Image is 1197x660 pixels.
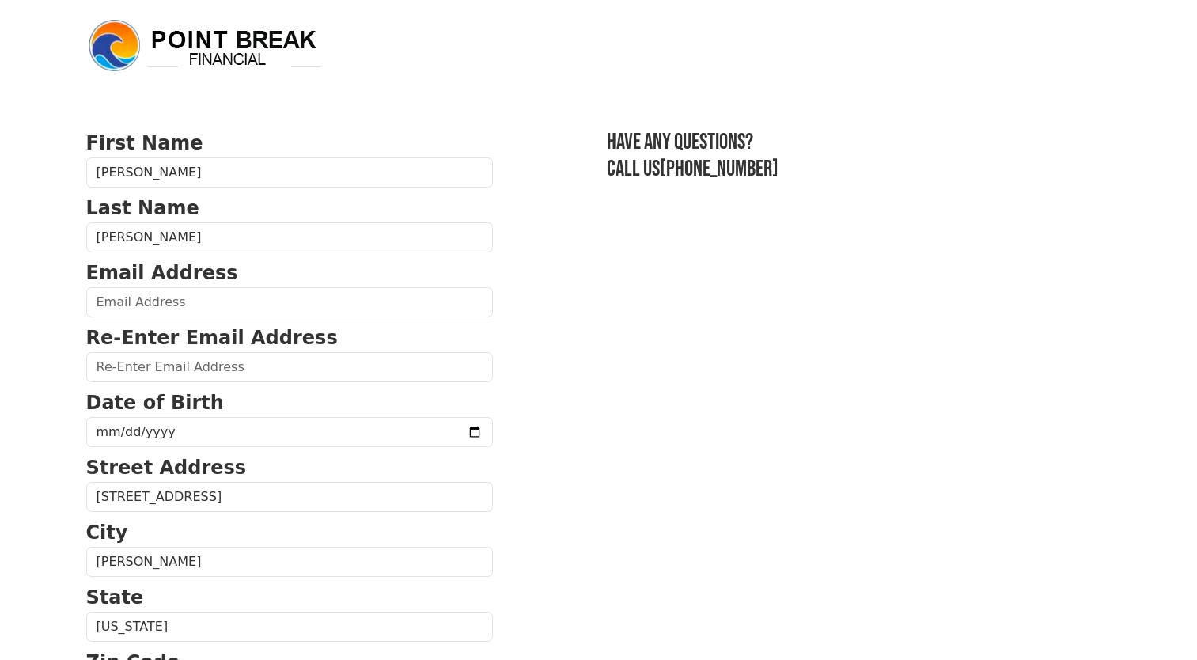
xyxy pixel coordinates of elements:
[86,287,493,317] input: Email Address
[86,262,238,284] strong: Email Address
[86,547,493,577] input: City
[86,392,224,414] strong: Date of Birth
[86,586,144,609] strong: State
[86,17,324,74] img: logo.png
[86,197,199,219] strong: Last Name
[86,457,247,479] strong: Street Address
[86,482,493,512] input: Street Address
[607,129,1112,156] h3: Have any questions?
[660,156,778,182] a: [PHONE_NUMBER]
[86,157,493,188] input: First Name
[86,132,203,154] strong: First Name
[86,522,128,544] strong: City
[86,352,493,382] input: Re-Enter Email Address
[86,327,338,349] strong: Re-Enter Email Address
[607,156,1112,183] h3: Call us
[86,222,493,252] input: Last Name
